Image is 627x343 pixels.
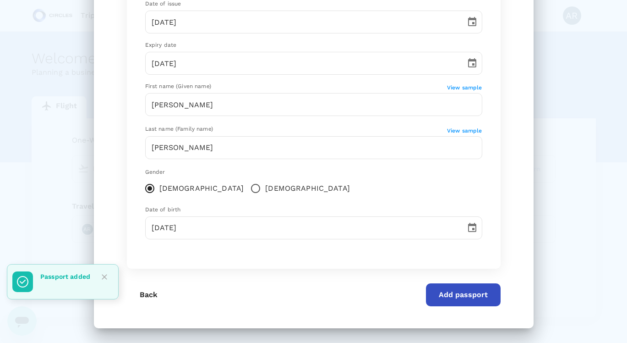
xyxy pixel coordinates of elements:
[145,11,459,33] input: DD/MM/YYYY
[265,183,350,194] span: [DEMOGRAPHIC_DATA]
[159,183,244,194] span: [DEMOGRAPHIC_DATA]
[145,205,482,215] div: Date of birth
[98,270,111,284] button: Close
[463,13,481,31] button: Choose date, selected date is Aug 19, 2019
[463,219,481,237] button: Choose date, selected date is Mar 15, 1973
[127,283,170,306] button: Back
[426,283,501,306] button: Add passport
[447,127,482,134] span: View sample
[145,41,482,50] div: Expiry date
[145,216,459,239] input: DD/MM/YYYY
[145,125,447,134] div: Last name (Family name)
[447,84,482,91] span: View sample
[145,52,459,75] input: DD/MM/YYYY
[463,54,481,72] button: Choose date, selected date is Aug 19, 2029
[145,82,447,91] div: First name (Given name)
[145,168,482,177] div: Gender
[40,272,90,281] p: Passport added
